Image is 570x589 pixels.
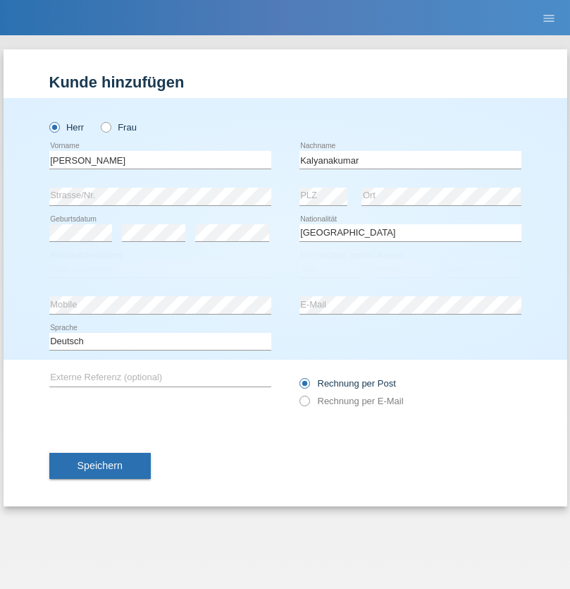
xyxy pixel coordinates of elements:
input: Rechnung per E-Mail [299,396,309,413]
input: Herr [49,122,58,131]
a: menu [535,13,563,22]
label: Frau [101,122,137,133]
label: Herr [49,122,85,133]
button: Speichern [49,453,151,480]
input: Frau [101,122,110,131]
input: Rechnung per Post [299,378,309,396]
label: Rechnung per Post [299,378,396,389]
h1: Kunde hinzufügen [49,73,521,91]
label: Rechnung per E-Mail [299,396,404,406]
span: Speichern [78,460,123,471]
i: menu [542,11,556,25]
